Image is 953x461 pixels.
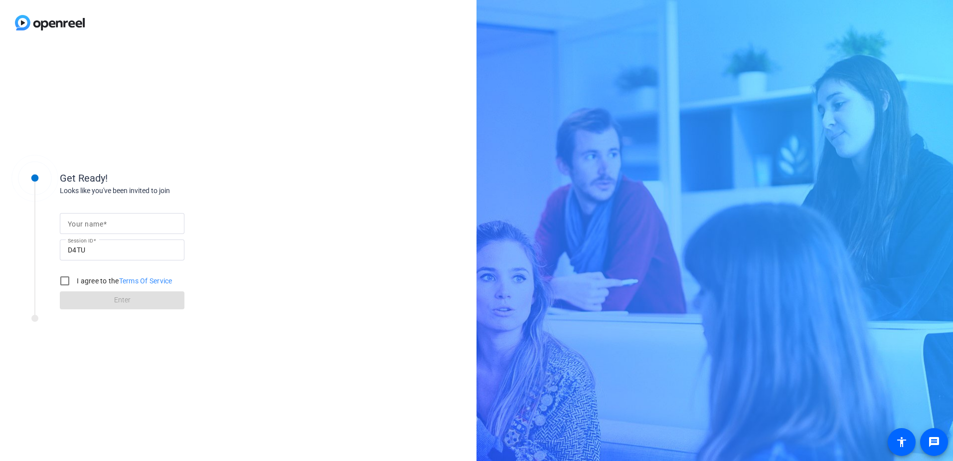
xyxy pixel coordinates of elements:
mat-label: Session ID [68,237,93,243]
a: Terms Of Service [119,277,172,285]
div: Get Ready! [60,171,259,186]
mat-icon: message [928,436,940,448]
mat-label: Your name [68,220,103,228]
mat-icon: accessibility [896,436,908,448]
label: I agree to the [75,276,172,286]
div: Looks like you've been invited to join [60,186,259,196]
